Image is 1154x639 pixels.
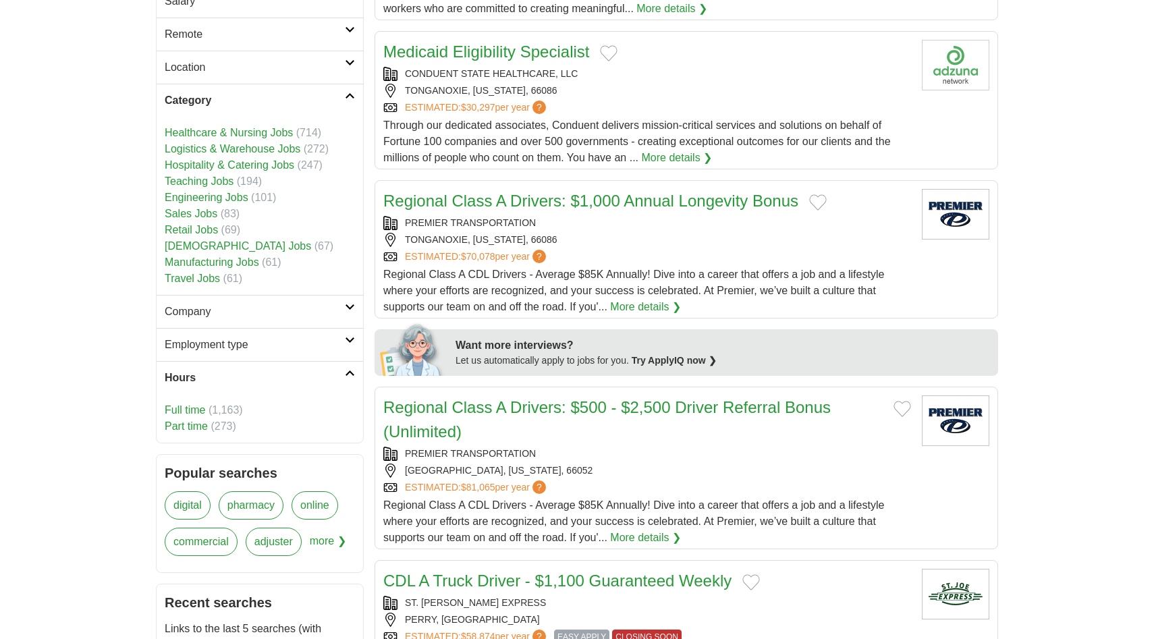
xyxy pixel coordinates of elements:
div: TONGANOXIE, [US_STATE], 66086 [383,84,911,98]
a: CDL A Truck Driver - $1,100 Guaranteed Weekly [383,572,732,590]
span: Through our dedicated associates, Conduent delivers mission-critical services and solutions on be... [383,119,891,163]
span: (1,163) [209,404,243,416]
a: Retail Jobs [165,224,218,235]
span: (67) [314,240,333,252]
h2: Employment type [165,337,345,353]
a: More details ❯ [636,1,707,17]
div: TONGANOXIE, [US_STATE], 66086 [383,233,911,247]
a: Full time [165,404,205,416]
span: (83) [221,208,240,219]
a: ESTIMATED:$81,065per year? [405,480,549,495]
img: St. Joe Express logo [922,569,989,619]
a: ESTIMATED:$70,078per year? [405,250,549,264]
h2: Recent searches [165,592,355,613]
div: CONDUENT STATE HEALTHCARE, LLC [383,67,911,81]
a: PREMIER TRANSPORTATION [405,448,536,459]
div: PERRY, [GEOGRAPHIC_DATA] [383,613,911,627]
h2: Hours [165,370,345,386]
div: Want more interviews? [456,337,990,354]
a: Sales Jobs [165,208,217,219]
button: Add to favorite jobs [600,45,617,61]
a: adjuster [246,528,302,556]
span: ? [532,101,546,114]
a: Remote [157,18,363,51]
span: more ❯ [310,528,346,564]
a: Try ApplyIQ now ❯ [632,355,717,366]
a: [DEMOGRAPHIC_DATA] Jobs [165,240,311,252]
div: [GEOGRAPHIC_DATA], [US_STATE], 66052 [383,464,911,478]
a: Manufacturing Jobs [165,256,259,268]
span: (69) [221,224,240,235]
a: More details ❯ [610,530,681,546]
span: $81,065 [461,482,495,493]
a: Hospitality & Catering Jobs [165,159,294,171]
a: online [292,491,338,520]
a: Part time [165,420,208,432]
a: More details ❯ [610,299,681,315]
a: Employment type [157,328,363,361]
span: ? [532,250,546,263]
span: (61) [262,256,281,268]
a: Teaching Jobs [165,175,233,187]
h2: Location [165,59,345,76]
a: PREMIER TRANSPORTATION [405,217,536,228]
a: Medicaid Eligibility Specialist [383,43,589,61]
a: Healthcare & Nursing Jobs [165,127,293,138]
button: Add to favorite jobs [894,401,911,417]
span: $30,297 [461,102,495,113]
span: (247) [298,159,323,171]
a: Engineering Jobs [165,192,248,203]
img: apply-iq-scientist.png [380,322,445,376]
span: (272) [304,143,329,155]
a: commercial [165,528,238,556]
a: ST. [PERSON_NAME] EXPRESS [405,597,546,608]
a: digital [165,491,211,520]
span: (194) [237,175,262,187]
span: (101) [251,192,276,203]
button: Add to favorite jobs [742,574,760,590]
a: Category [157,84,363,117]
a: Regional Class A Drivers: $1,000 Annual Longevity Bonus [383,192,798,210]
span: $70,078 [461,251,495,262]
a: Travel Jobs [165,273,220,284]
a: ESTIMATED:$30,297per year? [405,101,549,115]
h2: Category [165,92,345,109]
h2: Popular searches [165,463,355,483]
a: More details ❯ [641,150,712,166]
span: (714) [296,127,321,138]
div: Let us automatically apply to jobs for you. [456,354,990,368]
h2: Remote [165,26,345,43]
a: Logistics & Warehouse Jobs [165,143,300,155]
a: Hours [157,361,363,394]
span: Regional Class A CDL Drivers - Average $85K Annually! Dive into a career that offers a job and a ... [383,499,884,543]
span: ? [532,480,546,494]
img: Company logo [922,40,989,90]
span: Regional Class A CDL Drivers - Average $85K Annually! Dive into a career that offers a job and a ... [383,269,884,312]
img: Premier Transportation logo [922,189,989,240]
a: pharmacy [219,491,283,520]
span: (273) [211,420,236,432]
a: Regional Class A Drivers: $500 - $2,500 Driver Referral Bonus (Unlimited) [383,398,831,441]
h2: Company [165,304,345,320]
a: Company [157,295,363,328]
img: Premier Transportation logo [922,395,989,446]
span: (61) [223,273,242,284]
a: Location [157,51,363,84]
button: Add to favorite jobs [809,194,827,211]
